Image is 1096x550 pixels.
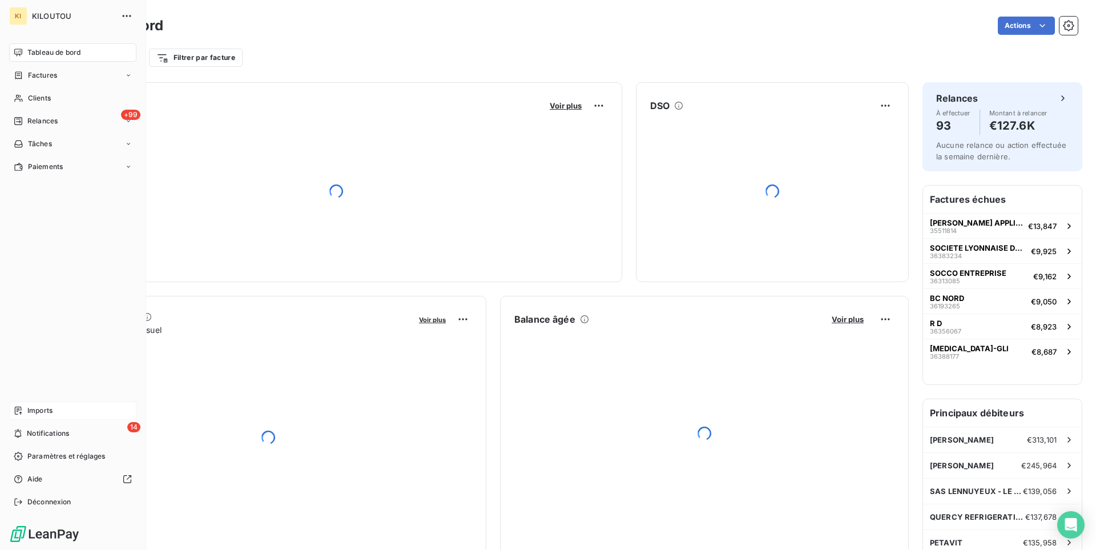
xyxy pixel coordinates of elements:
span: 36383234 [930,252,962,259]
span: Voir plus [550,101,582,110]
span: €8,687 [1031,347,1057,356]
h4: €127.6K [989,117,1047,135]
a: Aide [9,470,136,488]
span: 36193265 [930,303,960,310]
span: €135,958 [1023,538,1057,547]
button: Filtrer par facture [149,49,243,67]
span: Paiements [28,162,63,172]
img: Logo LeanPay [9,525,80,543]
span: Aucune relance ou action effectuée la semaine dernière. [936,140,1066,161]
span: Notifications [27,428,69,439]
span: QUERCY REFRIGERATION [930,512,1025,521]
h6: Factures échues [923,186,1082,213]
span: Imports [27,406,53,416]
button: Actions [998,17,1055,35]
span: €139,056 [1023,487,1057,496]
span: 14 [127,422,140,432]
h6: Balance âgée [514,312,575,326]
button: SOCCO ENTREPRISE36313085€9,162 [923,263,1082,288]
h6: DSO [650,99,670,113]
span: 36388177 [930,353,959,360]
button: BC NORD36193265€9,050 [923,288,1082,314]
span: €137,678 [1025,512,1057,521]
span: Factures [28,70,57,81]
span: PETAVIT [930,538,962,547]
span: Paramètres et réglages [27,451,105,461]
button: Voir plus [546,101,585,111]
button: [MEDICAL_DATA]-GLI36388177€8,687 [923,339,1082,364]
h4: 93 [936,117,970,135]
span: Montant à relancer [989,110,1047,117]
button: Voir plus [828,314,867,324]
span: +99 [121,110,140,120]
span: 36356067 [930,328,961,335]
span: €9,162 [1033,272,1057,281]
span: €8,923 [1031,322,1057,331]
div: KI [9,7,27,25]
h6: Relances [936,91,978,105]
span: Tâches [28,139,52,149]
div: Open Intercom Messenger [1057,511,1085,539]
span: €9,925 [1031,247,1057,256]
span: €245,964 [1021,461,1057,470]
span: [MEDICAL_DATA]-GLI [930,344,1009,353]
span: Voir plus [419,316,446,324]
span: Tableau de bord [27,47,80,58]
span: [PERSON_NAME] [930,461,994,470]
button: Voir plus [416,314,449,324]
span: Chiffre d'affaires mensuel [65,324,411,336]
span: BC NORD [930,294,964,303]
span: SOCCO ENTREPRISE [930,268,1006,278]
button: R D36356067€8,923 [923,314,1082,339]
span: 36313085 [930,278,960,284]
span: [PERSON_NAME] APPLICATION [930,218,1024,227]
span: €313,101 [1027,435,1057,444]
span: KILOUTOU [32,11,114,21]
span: [PERSON_NAME] [930,435,994,444]
span: À effectuer [936,110,970,117]
h6: Principaux débiteurs [923,399,1082,427]
span: €9,050 [1031,297,1057,306]
button: [PERSON_NAME] APPLICATION35511814€13,847 [923,213,1082,238]
span: 35511814 [930,227,957,234]
span: R D [930,319,942,328]
span: Voir plus [832,315,864,324]
span: SAS LENNUYEUX - LE FOLL [930,487,1023,496]
span: Relances [27,116,58,126]
span: SOCIETE LYONNAISE DE TRAVAUX PUBLICS [930,243,1026,252]
button: SOCIETE LYONNAISE DE TRAVAUX PUBLICS36383234€9,925 [923,238,1082,263]
span: €13,847 [1028,222,1057,231]
span: Aide [27,474,43,484]
span: Clients [28,93,51,103]
span: Déconnexion [27,497,71,507]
